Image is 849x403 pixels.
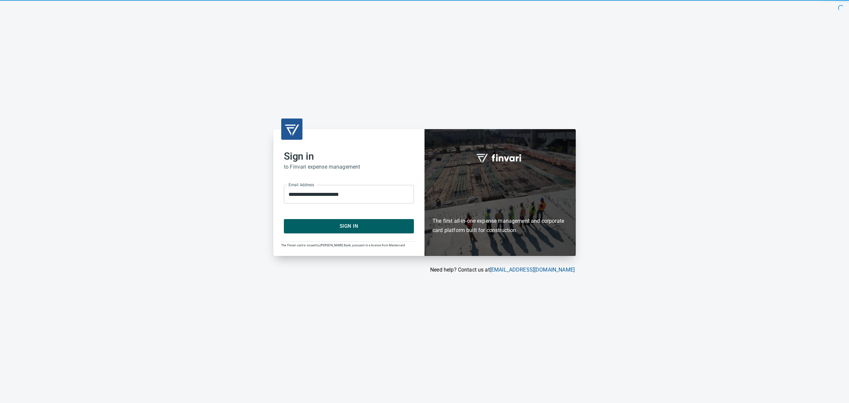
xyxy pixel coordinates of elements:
[291,222,407,230] span: Sign In
[490,267,575,273] a: [EMAIL_ADDRESS][DOMAIN_NAME]
[273,266,575,274] p: Need help? Contact us at
[281,244,405,247] span: The Finvari card is issued by [PERSON_NAME] Bank, pursuant to a license from Mastercard
[424,129,576,256] div: Finvari
[432,178,568,235] h6: The first all-in-one expense management and corporate card platform built for construction.
[284,150,414,162] h2: Sign in
[284,121,300,137] img: transparent_logo.png
[284,219,414,233] button: Sign In
[284,162,414,172] h6: to Finvari expense management
[475,150,525,165] img: fullword_logo_white.png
